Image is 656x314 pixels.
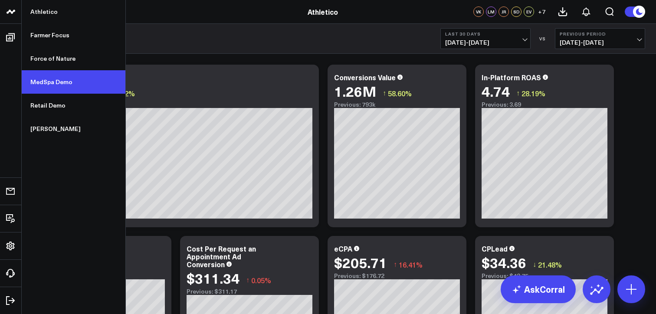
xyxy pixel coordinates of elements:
a: Force of Nature [22,47,125,70]
div: $34.36 [482,255,526,270]
a: AskCorral [501,275,576,303]
span: 16.41% [399,260,423,269]
button: Previous Period[DATE]-[DATE] [555,28,645,49]
span: ↑ [394,259,397,270]
span: ↑ [246,275,249,286]
div: Cost Per Request an Appointment Ad Conversion [187,244,256,269]
b: Previous Period [560,31,640,36]
div: $205.71 [334,255,387,270]
span: 28.19% [522,88,545,98]
div: LM [486,7,496,17]
div: Conversions Value [334,72,396,82]
a: Farmer Focus [22,23,125,47]
div: Previous: $214.63k [39,101,312,108]
a: [PERSON_NAME] [22,117,125,141]
div: EV [524,7,534,17]
div: 4.74 [482,83,510,99]
div: Previous: $176.72 [334,272,460,279]
span: ↑ [516,88,520,99]
div: VK [473,7,484,17]
div: JR [499,7,509,17]
div: eCPA [334,244,352,253]
a: MedSpa Demo [22,70,125,94]
span: ↓ [533,259,536,270]
div: Previous: 793k [334,101,460,108]
div: Previous: $311.17 [187,288,312,295]
div: VS [535,36,551,41]
a: Retail Demo [22,94,125,117]
span: [DATE] - [DATE] [445,39,526,46]
a: Athletico [308,7,338,16]
span: 21.48% [538,260,562,269]
span: 0.05% [251,275,271,285]
b: Last 30 Days [445,31,526,36]
div: CPLead [482,244,508,253]
button: Last 30 Days[DATE]-[DATE] [440,28,531,49]
div: Previous: 3.69 [482,101,607,108]
div: SD [511,7,522,17]
button: +7 [536,7,547,17]
span: ↑ [383,88,386,99]
span: + 7 [538,9,545,15]
span: [DATE] - [DATE] [560,39,640,46]
div: 1.26M [334,83,376,99]
span: 58.60% [388,88,412,98]
div: In-Platform ROAS [482,72,541,82]
div: Previous: $43.75 [482,272,607,279]
div: $311.34 [187,270,239,286]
